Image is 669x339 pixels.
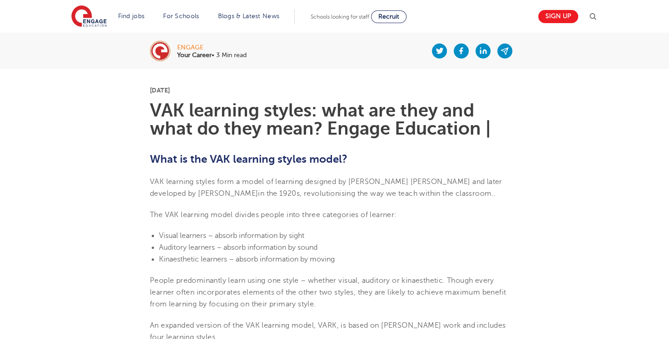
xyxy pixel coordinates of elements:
span: Auditory learners – absorb information by sound [159,243,317,252]
span: Kinaesthetic learners – absorb information by moving [159,255,335,263]
h1: VAK learning styles: what are they and what do they mean? Engage Education | [150,102,519,138]
b: What is the VAK learning styles model? [150,153,347,165]
span: Recruit [378,13,399,20]
b: Your Career [177,52,212,58]
span: Schools looking for staff [311,14,369,20]
a: Blogs & Latest News [218,13,280,19]
a: For Schools [163,13,199,19]
a: Find jobs [118,13,145,19]
a: Recruit [371,10,406,23]
span: Visual learners – absorb information by sight [159,232,304,240]
img: Engage Education [71,5,107,28]
p: [DATE] [150,87,519,93]
span: in the 1920s, revolutionising the way we teach within the classroom. [258,189,493,198]
a: Sign up [538,10,578,23]
div: engage [177,44,247,51]
p: • 3 Min read [177,52,247,58]
span: The VAK learning model divides people into three categories of learner: [150,211,396,219]
span: People predominantly learn using one style – whether visual, auditory or kinaesthetic. Though eve... [150,276,506,309]
span: VAK learning styles form a model of learning designed by [PERSON_NAME] [PERSON_NAME] and later de... [150,178,502,198]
